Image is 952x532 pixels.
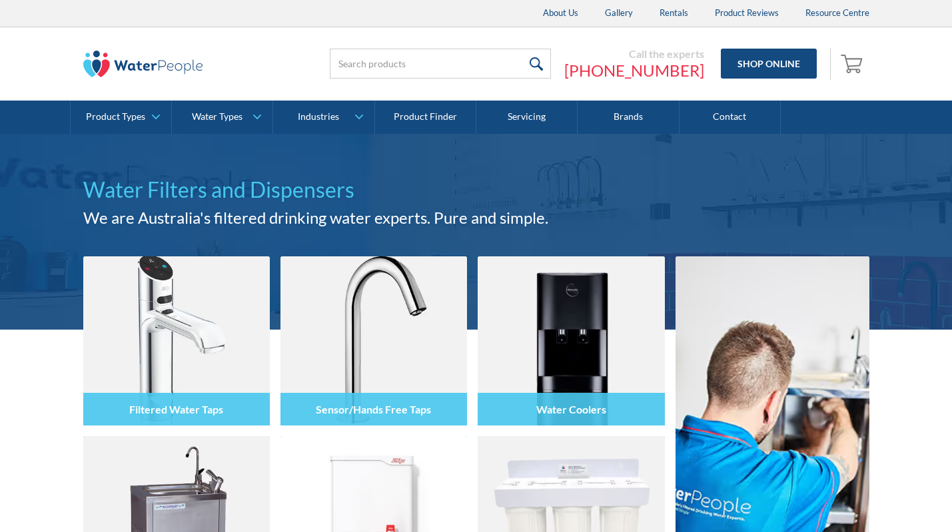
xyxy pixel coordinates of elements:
h4: Filtered Water Taps [129,403,223,415]
div: Water Types [192,111,242,123]
img: Sensor/Hands Free Taps [280,256,467,425]
img: shopping cart [841,53,866,74]
img: The Water People [83,51,203,77]
h4: Water Coolers [536,403,606,415]
a: Product Finder [375,101,476,134]
a: Industries [273,101,374,134]
div: Call the experts [564,47,704,61]
a: Water Types [172,101,272,134]
a: Open cart [837,48,869,80]
input: Search products [330,49,551,79]
a: Shop Online [721,49,817,79]
a: Brands [578,101,679,134]
a: [PHONE_NUMBER] [564,61,704,81]
img: Filtered Water Taps [83,256,270,425]
div: Industries [298,111,339,123]
a: Product Types [71,101,171,134]
a: Servicing [476,101,578,134]
div: Product Types [86,111,145,123]
h4: Sensor/Hands Free Taps [316,403,431,415]
a: Contact [680,101,781,134]
img: Water Coolers [478,256,664,425]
